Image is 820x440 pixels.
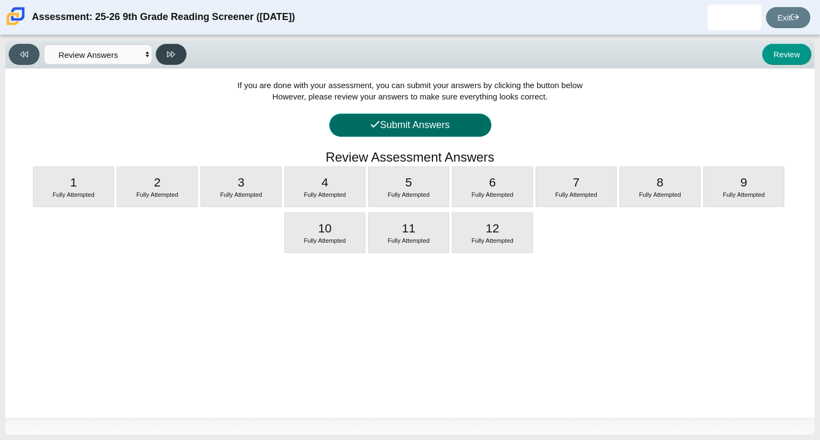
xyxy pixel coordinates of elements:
[154,176,161,189] span: 2
[402,222,415,235] span: 11
[237,81,583,101] span: If you are done with your assessment, you can submit your answers by clicking the button below Ho...
[555,191,597,198] span: Fully Attempted
[485,222,499,235] span: 12
[766,7,810,28] a: Exit
[238,176,245,189] span: 3
[388,237,430,244] span: Fully Attempted
[4,20,27,29] a: Carmen School of Science & Technology
[329,114,491,137] button: Submit Answers
[136,191,178,198] span: Fully Attempted
[762,44,811,65] button: Review
[405,176,412,189] span: 5
[388,191,430,198] span: Fully Attempted
[325,148,494,166] h1: Review Assessment Answers
[322,176,329,189] span: 4
[304,191,346,198] span: Fully Attempted
[52,191,95,198] span: Fully Attempted
[471,237,514,244] span: Fully Attempted
[723,191,765,198] span: Fully Attempted
[4,5,27,28] img: Carmen School of Science & Technology
[70,176,77,189] span: 1
[32,4,295,30] div: Assessment: 25-26 9th Grade Reading Screener ([DATE])
[220,191,262,198] span: Fully Attempted
[489,176,496,189] span: 6
[741,176,748,189] span: 9
[639,191,681,198] span: Fully Attempted
[318,222,331,235] span: 10
[726,9,743,26] img: arrianna.cortes.MwKWlI
[304,237,346,244] span: Fully Attempted
[657,176,664,189] span: 8
[471,191,514,198] span: Fully Attempted
[573,176,580,189] span: 7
